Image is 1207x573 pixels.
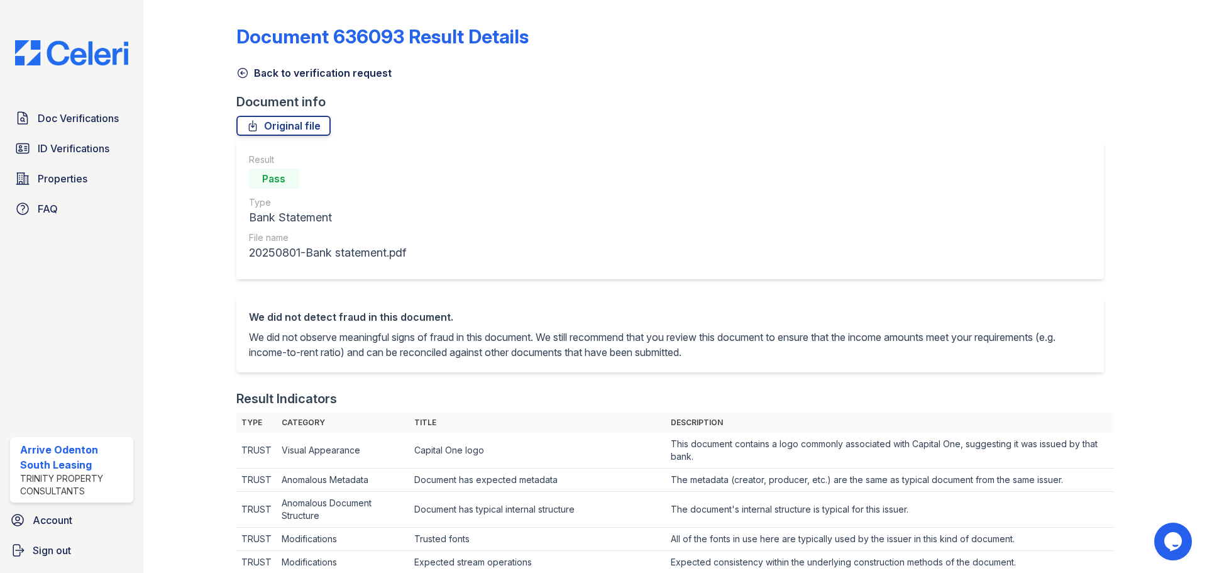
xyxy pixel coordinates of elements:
[38,141,109,156] span: ID Verifications
[20,472,128,498] div: Trinity Property Consultants
[409,528,665,551] td: Trusted fonts
[236,433,277,469] td: TRUST
[236,469,277,492] td: TRUST
[277,492,410,528] td: Anomalous Document Structure
[33,513,72,528] span: Account
[5,538,138,563] a: Sign out
[5,40,138,65] img: CE_Logo_Blue-a8612792a0a2168367f1c8372b55b34899dd931a85d93a1a3d3e32e68fde9ad4.png
[236,65,392,81] a: Back to verification request
[666,469,1114,492] td: The metadata (creator, producer, etc.) are the same as typical document from the same issuer.
[236,413,277,433] th: Type
[38,111,119,126] span: Doc Verifications
[249,330,1091,360] p: We did not observe meaningful signs of fraud in this document. We still recommend that you review...
[249,231,406,244] div: File name
[249,169,299,189] div: Pass
[38,201,58,216] span: FAQ
[249,209,406,226] div: Bank Statement
[666,433,1114,469] td: This document contains a logo commonly associated with Capital One, suggesting it was issued by t...
[236,25,529,48] a: Document 636093 Result Details
[236,116,331,136] a: Original file
[666,413,1114,433] th: Description
[277,528,410,551] td: Modifications
[249,244,406,262] div: 20250801-Bank statement.pdf
[236,390,337,408] div: Result Indicators
[277,469,410,492] td: Anomalous Metadata
[10,166,133,191] a: Properties
[277,433,410,469] td: Visual Appearance
[10,106,133,131] a: Doc Verifications
[666,528,1114,551] td: All of the fonts in use here are typically used by the issuer in this kind of document.
[38,171,87,186] span: Properties
[20,442,128,472] div: Arrive Odenton South Leasing
[1154,523,1194,560] iframe: chat widget
[236,492,277,528] td: TRUST
[236,528,277,551] td: TRUST
[249,153,406,166] div: Result
[409,492,665,528] td: Document has typical internal structure
[409,413,665,433] th: Title
[409,469,665,492] td: Document has expected metadata
[249,309,1091,325] div: We did not detect fraud in this document.
[277,413,410,433] th: Category
[33,543,71,558] span: Sign out
[666,492,1114,528] td: The document's internal structure is typical for this issuer.
[10,136,133,161] a: ID Verifications
[409,433,665,469] td: Capital One logo
[236,93,1114,111] div: Document info
[10,196,133,221] a: FAQ
[249,196,406,209] div: Type
[5,508,138,533] a: Account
